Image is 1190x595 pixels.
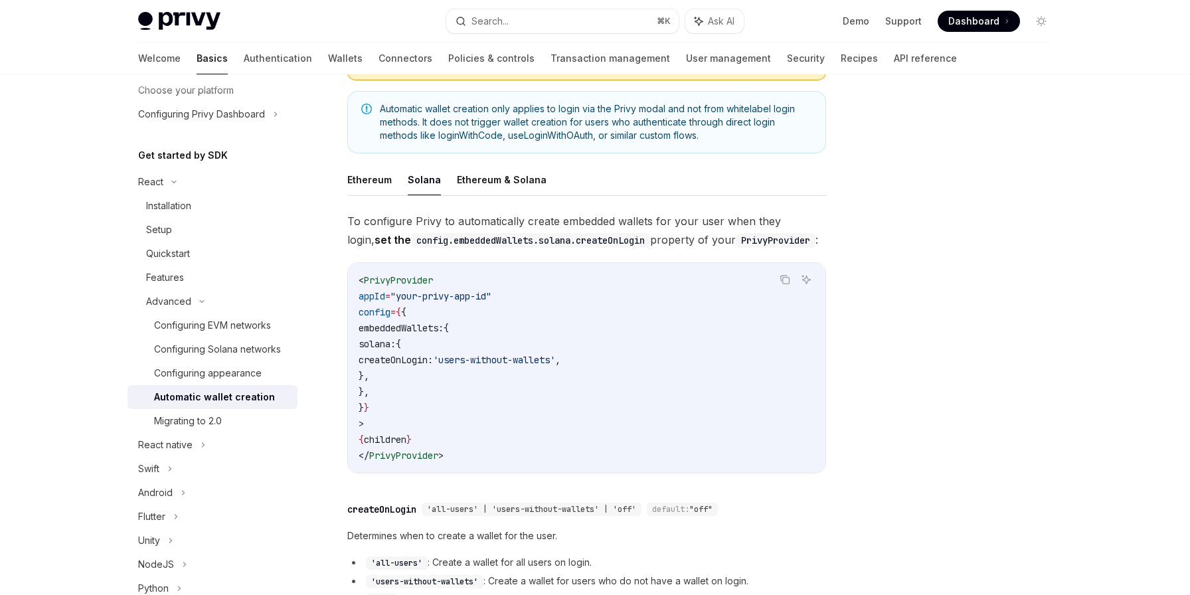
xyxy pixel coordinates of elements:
div: Quickstart [146,246,190,262]
span: < [359,274,364,286]
code: 'all-users' [366,556,428,570]
span: PrivyProvider [364,274,433,286]
div: Configuring Privy Dashboard [138,106,265,122]
span: "off" [689,504,713,515]
div: Features [146,270,184,286]
div: Installation [146,198,191,214]
span: Ask AI [708,15,734,28]
button: Ask AI [798,271,815,288]
div: createOnLogin [347,503,416,516]
span: default: [652,504,689,515]
span: { [359,434,364,446]
div: Android [138,485,173,501]
a: User management [686,42,771,74]
span: { [401,306,406,318]
button: Ethereum [347,164,392,195]
div: Flutter [138,509,165,525]
button: Ask AI [685,9,744,33]
a: API reference [894,42,957,74]
a: Configuring appearance [127,361,297,385]
span: Dashboard [948,15,999,28]
span: > [359,418,364,430]
span: Automatic wallet creation only applies to login via the Privy modal and not from whitelabel login... [380,102,812,142]
span: }, [359,370,369,382]
a: Authentication [244,42,312,74]
span: } [359,402,364,414]
a: Policies & controls [448,42,535,74]
a: Migrating to 2.0 [127,409,297,433]
li: : Create a wallet for all users on login. [347,554,826,570]
div: Search... [471,13,509,29]
code: PrivyProvider [736,233,815,248]
li: : Create a wallet for users who do not have a wallet on login. [347,573,826,589]
span: PrivyProvider [369,450,438,462]
a: Support [885,15,922,28]
a: Configuring EVM networks [127,313,297,337]
button: Ethereum & Solana [457,164,547,195]
button: Search...⌘K [446,9,679,33]
div: Configuring Solana networks [154,341,281,357]
span: } [406,434,412,446]
span: config [359,306,390,318]
span: To configure Privy to automatically create embedded wallets for your user when they login, proper... [347,212,826,249]
span: "your-privy-app-id" [390,290,491,302]
a: Connectors [379,42,432,74]
span: = [390,306,396,318]
a: Recipes [841,42,878,74]
span: { [396,338,401,350]
span: appId [359,290,385,302]
a: Setup [127,218,297,242]
button: Solana [408,164,441,195]
a: Security [787,42,825,74]
span: = [385,290,390,302]
div: Configuring EVM networks [154,317,271,333]
div: Unity [138,533,160,549]
a: Configuring Solana networks [127,337,297,361]
span: ⌘ K [657,16,671,27]
div: Swift [138,461,159,477]
span: Determines when to create a wallet for the user. [347,528,826,544]
a: Quickstart [127,242,297,266]
h5: Get started by SDK [138,147,228,163]
span: > [438,450,444,462]
span: { [396,306,401,318]
svg: Note [361,104,372,114]
span: { [444,322,449,334]
a: Basics [197,42,228,74]
a: Welcome [138,42,181,74]
span: embeddedWallets: [359,322,444,334]
img: light logo [138,12,220,31]
span: children [364,434,406,446]
a: Features [127,266,297,290]
div: NodeJS [138,556,174,572]
span: solana: [359,338,396,350]
a: Installation [127,194,297,218]
strong: set the [375,233,650,246]
a: Wallets [328,42,363,74]
a: Automatic wallet creation [127,385,297,409]
span: createOnLogin: [359,354,433,366]
a: Dashboard [938,11,1020,32]
div: Advanced [146,294,191,309]
button: Toggle dark mode [1031,11,1052,32]
button: Copy the contents from the code block [776,271,794,288]
a: Demo [843,15,869,28]
div: Configuring appearance [154,365,262,381]
span: }, [359,386,369,398]
div: React native [138,437,193,453]
div: Migrating to 2.0 [154,413,222,429]
span: </ [359,450,369,462]
span: 'users-without-wallets' [433,354,555,366]
code: 'users-without-wallets' [366,575,483,588]
a: Transaction management [551,42,670,74]
div: Automatic wallet creation [154,389,275,405]
div: React [138,174,163,190]
span: 'all-users' | 'users-without-wallets' | 'off' [427,504,636,515]
code: config.embeddedWallets.solana.createOnLogin [411,233,650,248]
span: } [364,402,369,414]
div: Setup [146,222,172,238]
span: , [555,354,560,366]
